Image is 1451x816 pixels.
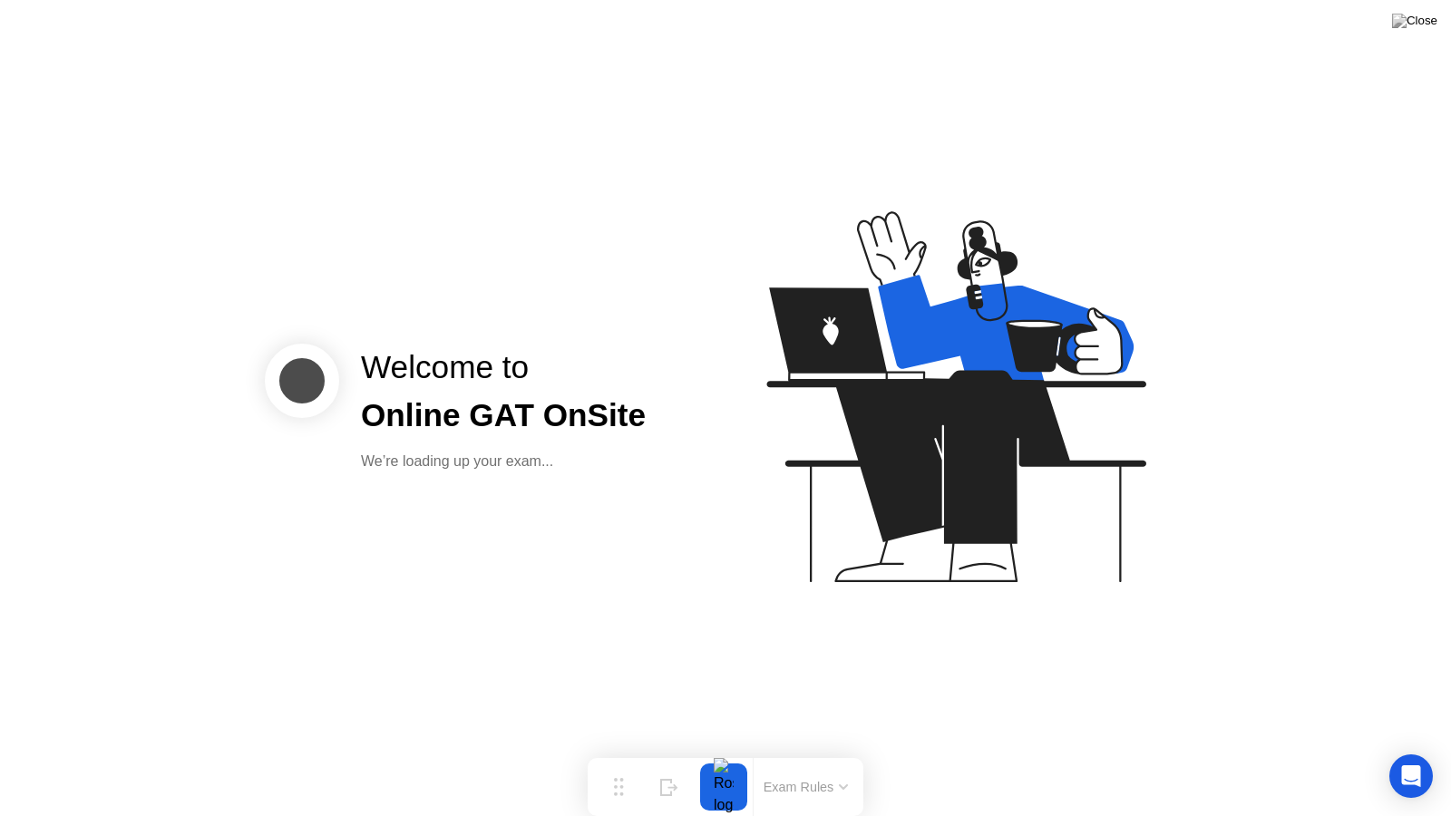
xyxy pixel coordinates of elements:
[758,779,854,795] button: Exam Rules
[1389,754,1433,798] div: Open Intercom Messenger
[1392,14,1437,28] img: Close
[361,392,646,440] div: Online GAT OnSite
[361,344,646,392] div: Welcome to
[361,451,646,472] div: We’re loading up your exam...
